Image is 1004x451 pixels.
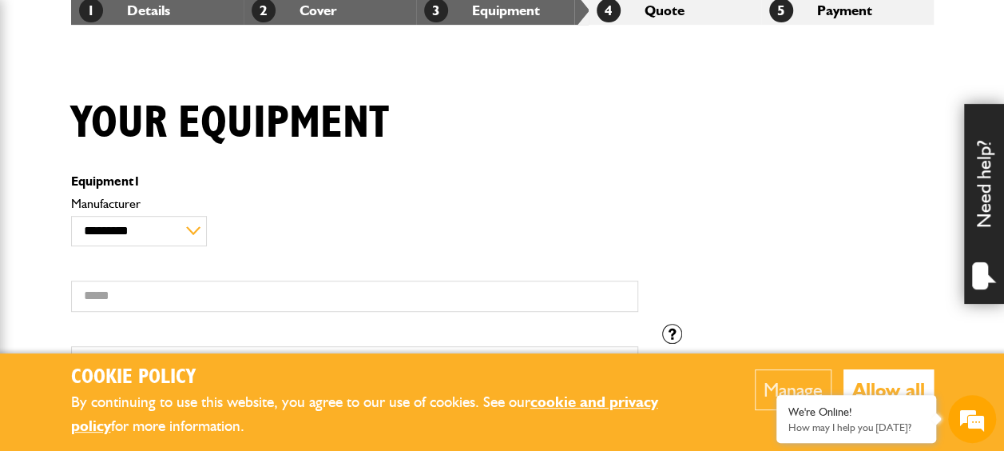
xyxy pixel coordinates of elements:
label: Manufacturer [71,198,638,210]
p: How may I help you today? [788,421,924,433]
a: cookie and privacy policy [71,393,658,436]
p: Equipment [71,175,638,188]
a: 2Cover [252,2,337,18]
p: By continuing to use this website, you agree to our use of cookies. See our for more information. [71,390,706,439]
a: 1Details [79,2,170,18]
h2: Cookie Policy [71,365,706,390]
div: We're Online! [788,405,924,419]
h1: Your equipment [71,97,389,150]
button: Allow all [843,369,934,410]
button: Manage [755,369,831,410]
div: Need help? [964,104,1004,304]
span: 1 [133,174,141,189]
